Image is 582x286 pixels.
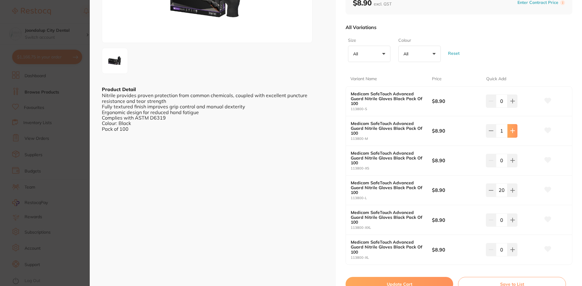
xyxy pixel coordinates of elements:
b: Medicom SafeTouch Advanced Guard Nitrile Gloves Black Pack Of 100 [351,91,424,106]
p: All [403,51,411,57]
p: Price [432,76,442,82]
b: $8.90 [432,187,481,193]
p: All [353,51,360,57]
label: i [560,0,565,5]
label: Colour [398,38,439,44]
b: Medicom SafeTouch Advanced Guard Nitrile Gloves Black Pack Of 100 [351,180,424,195]
b: $8.90 [432,98,481,104]
img: bC0yOQ [104,50,126,72]
b: $8.90 [432,246,481,253]
b: $8.90 [432,157,481,164]
b: $8.90 [432,217,481,223]
small: 113800-XS [351,166,432,170]
b: Medicom SafeTouch Advanced Guard Nitrile Gloves Black Pack Of 100 [351,210,424,225]
button: Reset [446,42,461,64]
p: All Variations [346,24,376,30]
p: Variant Name [350,76,377,82]
small: 113800-L [351,196,432,200]
span: excl. GST [374,1,392,7]
b: Medicom SafeTouch Advanced Guard Nitrile Gloves Black Pack Of 100 [351,151,424,165]
button: All [348,46,390,62]
small: 113800-XL [351,256,432,260]
b: $8.90 [432,127,481,134]
p: Quick Add [486,76,506,82]
label: Size [348,38,389,44]
b: Medicom SafeTouch Advanced Guard Nitrile Gloves Black Pack Of 100 [351,121,424,136]
b: Product Detail [102,86,136,92]
b: Medicom SafeTouch Advanced Guard Nitrile Gloves Black Pack Of 100 [351,240,424,254]
small: 113800-S [351,107,432,111]
button: All [398,46,441,62]
div: Nitrile provides proven protection from common chemicals, coupled with excellent puncture resista... [102,93,324,132]
small: 113800-M [351,137,432,141]
small: 113800-XXL [351,226,432,230]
